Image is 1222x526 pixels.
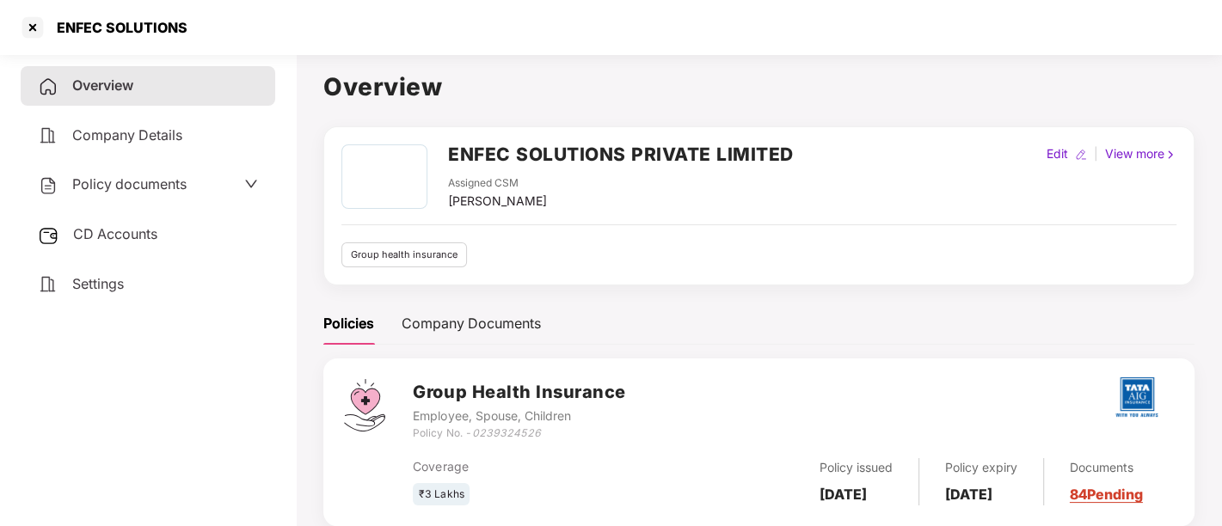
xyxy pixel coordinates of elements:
[344,379,385,431] img: svg+xml;base64,PHN2ZyB4bWxucz0iaHR0cDovL3d3dy53My5vcmcvMjAwMC9zdmciIHdpZHRoPSI0Ny43MTQiIGhlaWdodD...
[820,458,893,477] div: Policy issued
[323,68,1194,106] h1: Overview
[38,274,58,295] img: svg+xml;base64,PHN2ZyB4bWxucz0iaHR0cDovL3d3dy53My5vcmcvMjAwMC9zdmciIHdpZHRoPSIyNCIgaGVpZ2h0PSIyNC...
[820,486,867,503] b: [DATE]
[72,76,133,94] span: Overview
[38,125,58,146] img: svg+xml;base64,PHN2ZyB4bWxucz0iaHR0cDovL3d3dy53My5vcmcvMjAwMC9zdmciIHdpZHRoPSIyNCIgaGVpZ2h0PSIyNC...
[448,140,794,168] h2: ENFEC SOLUTIONS PRIVATE LIMITED
[244,177,258,191] span: down
[1090,144,1102,163] div: |
[945,486,992,503] b: [DATE]
[72,175,187,193] span: Policy documents
[1070,486,1143,503] a: 84 Pending
[448,192,547,211] div: [PERSON_NAME]
[1164,149,1176,161] img: rightIcon
[1043,144,1072,163] div: Edit
[38,175,58,196] img: svg+xml;base64,PHN2ZyB4bWxucz0iaHR0cDovL3d3dy53My5vcmcvMjAwMC9zdmciIHdpZHRoPSIyNCIgaGVpZ2h0PSIyNC...
[73,225,157,242] span: CD Accounts
[38,76,58,97] img: svg+xml;base64,PHN2ZyB4bWxucz0iaHR0cDovL3d3dy53My5vcmcvMjAwMC9zdmciIHdpZHRoPSIyNCIgaGVpZ2h0PSIyNC...
[323,313,374,334] div: Policies
[413,457,666,476] div: Coverage
[413,483,470,506] div: ₹3 Lakhs
[1107,367,1167,427] img: tatag.png
[413,407,625,425] div: Employee, Spouse, Children
[1070,458,1143,477] div: Documents
[471,426,540,439] i: 0239324526
[413,425,625,442] div: Policy No. -
[38,225,59,246] img: svg+xml;base64,PHN2ZyB3aWR0aD0iMjUiIGhlaWdodD0iMjQiIHZpZXdCb3g9IjAgMCAyNSAyNCIgZmlsbD0ibm9uZSIgeG...
[46,19,187,36] div: ENFEC SOLUTIONS
[413,379,625,406] h3: Group Health Insurance
[72,275,124,292] span: Settings
[402,313,541,334] div: Company Documents
[945,458,1017,477] div: Policy expiry
[448,175,547,192] div: Assigned CSM
[1075,149,1087,161] img: editIcon
[341,242,467,267] div: Group health insurance
[1102,144,1180,163] div: View more
[72,126,182,144] span: Company Details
